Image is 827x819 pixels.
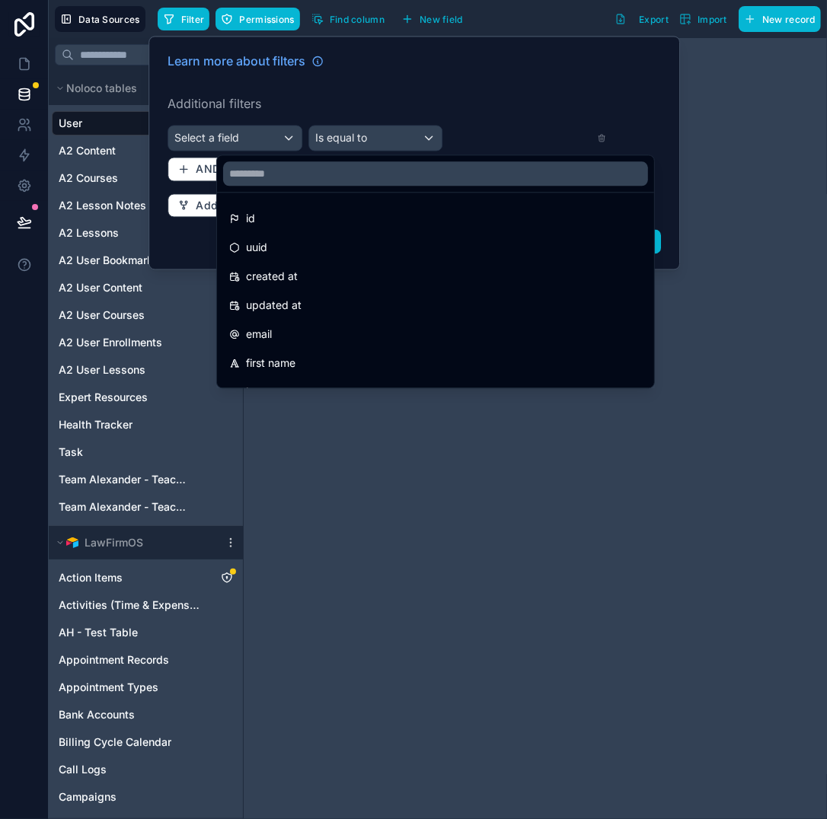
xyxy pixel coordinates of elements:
span: Import [698,14,727,25]
span: Permissions [239,14,294,25]
span: Data Sources [78,14,140,25]
button: Filter [158,8,210,30]
button: New field [396,8,468,30]
span: Find column [330,14,385,25]
button: New record [739,6,821,32]
span: updated at [246,296,302,314]
button: Import [674,6,733,32]
span: Filter [181,14,205,25]
button: Data Sources [55,6,145,32]
button: Find column [306,8,390,30]
span: first name [246,354,295,372]
span: email [246,325,272,343]
button: Permissions [216,8,299,30]
span: Export [639,14,669,25]
span: uuid [246,238,267,257]
span: created at [246,267,298,285]
span: New field [420,14,463,25]
span: id [246,209,255,228]
a: New record [733,6,821,32]
button: Export [609,6,674,32]
span: last name [246,383,294,401]
span: New record [762,14,816,25]
a: Permissions [216,8,305,30]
